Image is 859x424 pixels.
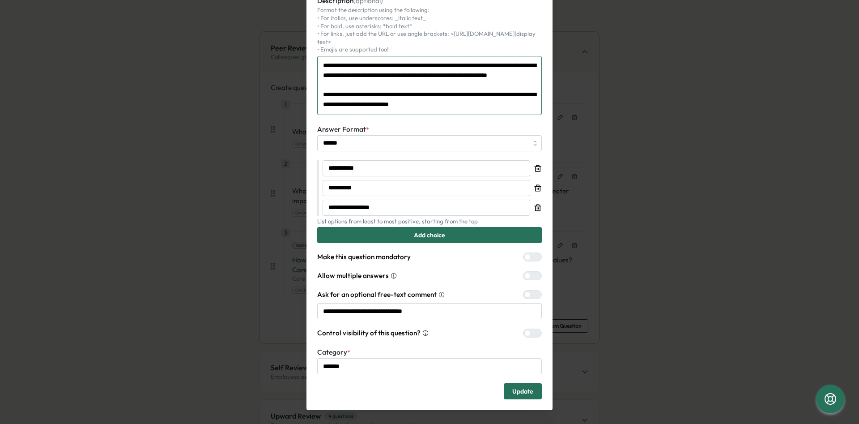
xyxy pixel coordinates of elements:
span: Add choice [414,227,445,243]
span: Make this question mandatory [317,252,411,262]
span: Format the description using the following: • For italics, use underscores: _italic text_ • For b... [317,6,536,53]
button: Add choice [317,227,542,243]
span: Ask for an optional free-text comment [317,290,437,300]
span: Control visibility of this question? [317,328,421,338]
span: Update [512,384,533,399]
button: Update [504,383,542,399]
span: Allow multiple answers [317,271,389,281]
span: Category [317,348,347,356]
p: List options from least to most positive, starting from the top [317,218,542,226]
span: Answer Format [317,125,366,133]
